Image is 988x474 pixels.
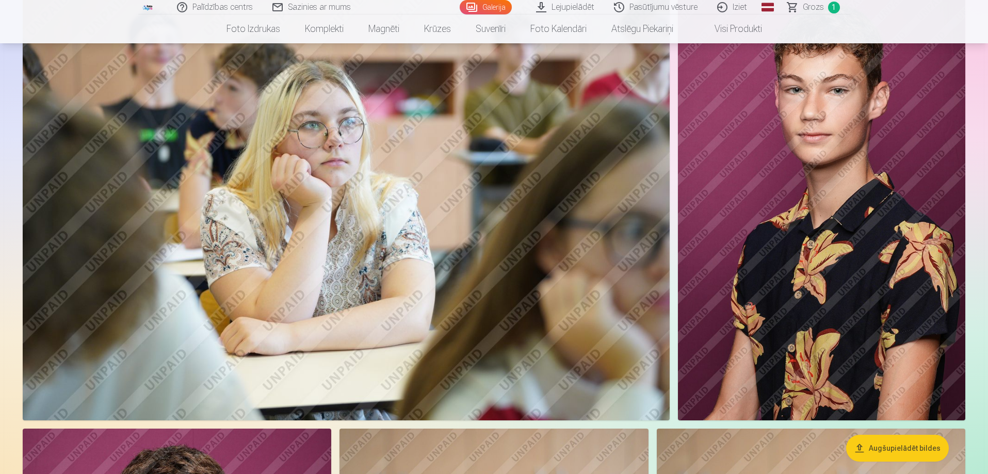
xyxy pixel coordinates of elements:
[463,14,518,43] a: Suvenīri
[356,14,412,43] a: Magnēti
[599,14,686,43] a: Atslēgu piekariņi
[214,14,293,43] a: Foto izdrukas
[686,14,774,43] a: Visi produkti
[828,2,840,13] span: 1
[803,1,824,13] span: Grozs
[412,14,463,43] a: Krūzes
[293,14,356,43] a: Komplekti
[142,4,154,10] img: /fa1
[846,435,949,462] button: Augšupielādēt bildes
[518,14,599,43] a: Foto kalendāri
